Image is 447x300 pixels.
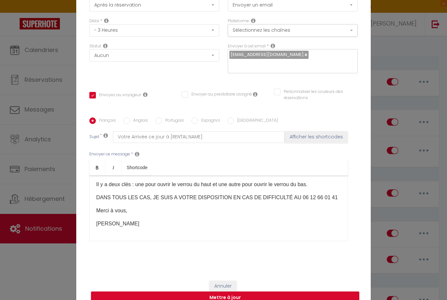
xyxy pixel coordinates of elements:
[228,43,266,49] label: Envoyer à cet email
[89,43,101,49] label: Statut
[96,221,139,226] span: [PERSON_NAME]
[198,117,220,125] label: Espagnol
[253,92,258,97] i: Envoyer au prestataire si il est assigné
[103,43,108,48] i: Booking status
[96,195,338,200] span: DANS TOUS LES CAS, JE SUIS A VOTRE DISPOSITION EN CAS DE DIFFICULTÉ AU 06 12 66 01 41
[105,160,121,175] a: Italic
[96,208,127,213] span: Merci à vous,
[96,182,308,187] span: Il y a deux clés : une pour ouvrir le verrou du haut et une autre pour ouvrir le verrou du bas.
[96,117,116,125] label: Français
[130,117,148,125] label: Anglais
[89,151,130,157] label: Envoyer ce message
[89,18,99,24] label: Délai
[89,134,99,141] label: Sujet
[251,18,256,23] i: Action Channel
[234,117,278,125] label: [GEOGRAPHIC_DATA]
[104,18,109,23] i: Action Time
[5,3,25,22] button: Ouvrir le widget de chat LiveChat
[231,51,304,58] span: [EMAIL_ADDRESS][DOMAIN_NAME]
[89,160,105,175] a: Bold
[209,281,237,292] button: Annuler
[285,131,348,143] button: Afficher les shortcodes
[271,43,275,48] i: Recipient
[162,117,184,125] label: Portugais
[135,151,139,157] i: Message
[121,160,153,175] a: Shortcode
[228,18,249,24] label: Plateforme
[96,220,341,228] p: ​
[103,133,108,138] i: Subject
[228,24,358,37] button: Sélectionnez les chaînes
[143,92,148,97] i: Envoyer au voyageur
